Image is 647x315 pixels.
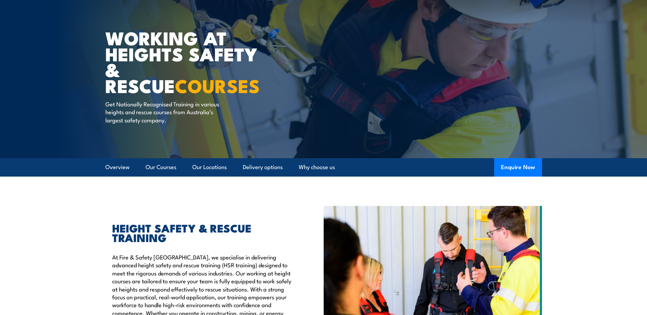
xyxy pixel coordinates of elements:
button: Enquire Now [494,158,542,177]
a: Why choose us [299,158,335,176]
a: Overview [105,158,130,176]
strong: COURSES [175,71,260,99]
h1: WORKING AT HEIGHTS SAFETY & RESCUE [105,30,274,93]
h2: HEIGHT SAFETY & RESCUE TRAINING [112,223,292,242]
a: Delivery options [243,158,283,176]
a: Our Locations [192,158,227,176]
a: Our Courses [146,158,176,176]
p: Get Nationally Recognised Training in various heights and rescue courses from Australia’s largest... [105,100,230,124]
